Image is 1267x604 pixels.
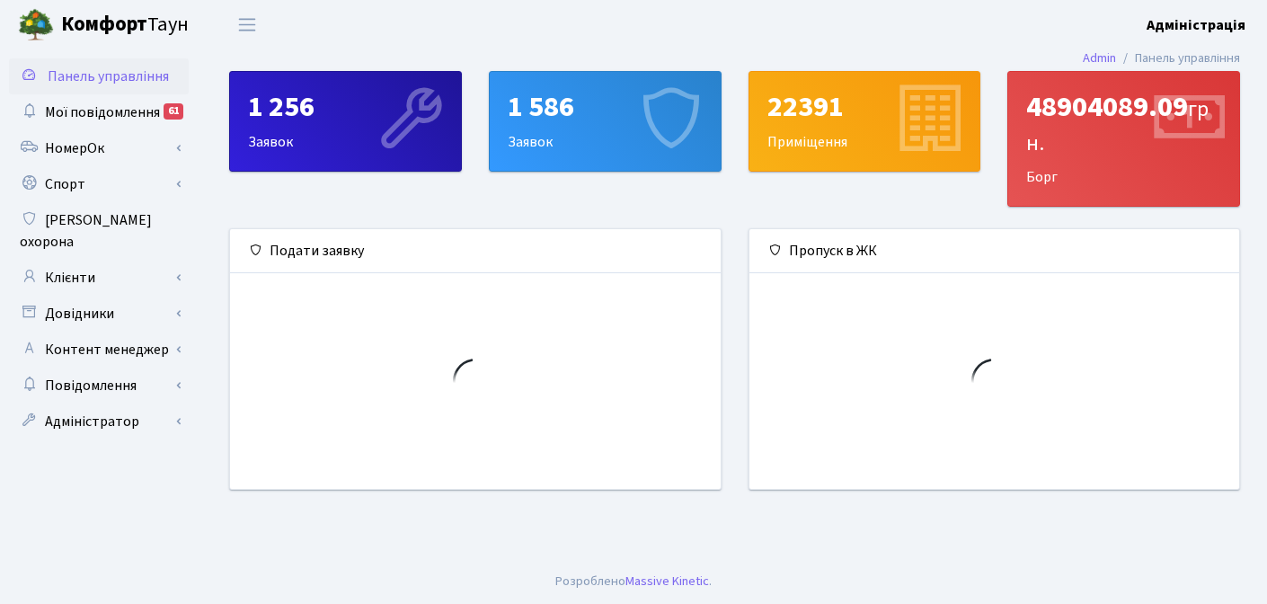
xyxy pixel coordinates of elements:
[9,404,189,440] a: Адміністратор
[45,102,160,122] span: Мої повідомлення
[508,90,703,124] div: 1 586
[1147,14,1245,36] a: Адміністрація
[1147,15,1245,35] b: Адміністрація
[9,260,189,296] a: Клієнти
[1026,90,1221,159] div: 48904089.09
[1083,49,1116,67] a: Admin
[490,72,721,171] div: Заявок
[1056,40,1267,77] nav: breadcrumb
[1116,49,1240,68] li: Панель управління
[9,166,189,202] a: Спорт
[749,72,980,171] div: Приміщення
[225,10,270,40] button: Переключити навігацію
[61,10,189,40] span: Таун
[767,90,962,124] div: 22391
[230,229,721,273] div: Подати заявку
[18,7,54,43] img: logo.png
[248,90,443,124] div: 1 256
[9,130,189,166] a: НомерОк
[749,229,1240,273] div: Пропуск в ЖК
[555,572,712,591] div: Розроблено .
[9,58,189,94] a: Панель управління
[61,10,147,39] b: Комфорт
[9,202,189,260] a: [PERSON_NAME] охорона
[229,71,462,172] a: 1 256Заявок
[9,296,189,332] a: Довідники
[9,332,189,368] a: Контент менеджер
[9,94,189,130] a: Мої повідомлення61
[164,103,183,120] div: 61
[625,572,709,591] a: Massive Kinetic
[1008,72,1239,206] div: Борг
[230,72,461,171] div: Заявок
[9,368,189,404] a: Повідомлення
[749,71,981,172] a: 22391Приміщення
[48,67,169,86] span: Панель управління
[489,71,722,172] a: 1 586Заявок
